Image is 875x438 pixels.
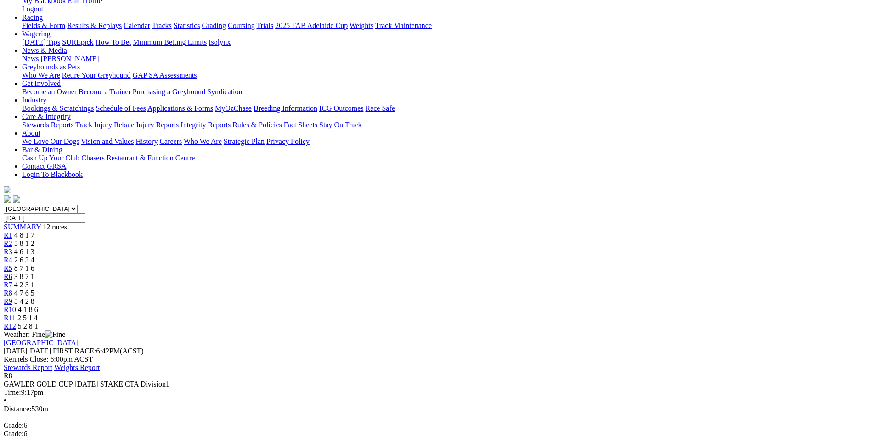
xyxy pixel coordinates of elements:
a: [PERSON_NAME] [40,55,99,63]
div: 6 [4,430,871,438]
a: Login To Blackbook [22,171,83,178]
a: Strategic Plan [224,137,265,145]
a: Fields & Form [22,22,65,29]
a: Get Involved [22,80,61,87]
span: 4 2 3 1 [14,281,34,289]
a: Weights Report [54,364,100,371]
a: Racing [22,13,43,21]
span: 2 5 1 4 [17,314,38,322]
span: Distance: [4,405,31,413]
span: Grade: [4,430,24,438]
span: 5 8 1 2 [14,239,34,247]
a: Minimum Betting Limits [133,38,207,46]
a: Track Injury Rebate [75,121,134,129]
a: R11 [4,314,16,322]
a: R12 [4,322,16,330]
span: 4 1 8 6 [18,306,38,313]
a: MyOzChase [215,104,252,112]
div: GAWLER GOLD CUP [DATE] STAKE CTA Division1 [4,380,871,388]
span: 6:42PM(ACST) [53,347,144,355]
a: R2 [4,239,12,247]
a: Trials [256,22,273,29]
div: News & Media [22,55,871,63]
a: Logout [22,5,43,13]
a: Results & Replays [67,22,122,29]
a: About [22,129,40,137]
a: Contact GRSA [22,162,66,170]
a: [GEOGRAPHIC_DATA] [4,339,79,347]
a: [DATE] Tips [22,38,60,46]
span: R8 [4,372,12,380]
a: Care & Integrity [22,113,71,120]
a: Retire Your Greyhound [62,71,131,79]
a: Race Safe [365,104,395,112]
span: Time: [4,388,21,396]
a: Bookings & Scratchings [22,104,94,112]
a: Fact Sheets [284,121,317,129]
a: Who We Are [22,71,60,79]
a: R8 [4,289,12,297]
a: How To Bet [96,38,131,46]
span: 3 8 7 1 [14,273,34,280]
div: Greyhounds as Pets [22,71,871,80]
a: News & Media [22,46,67,54]
a: Calendar [124,22,150,29]
a: ICG Outcomes [319,104,363,112]
a: History [135,137,158,145]
span: 4 8 1 7 [14,231,34,239]
img: twitter.svg [13,195,20,203]
span: [DATE] [4,347,51,355]
span: [DATE] [4,347,28,355]
a: R4 [4,256,12,264]
span: 4 6 1 3 [14,248,34,256]
a: SUREpick [62,38,93,46]
a: Injury Reports [136,121,179,129]
a: News [22,55,39,63]
img: logo-grsa-white.png [4,186,11,193]
a: Industry [22,96,46,104]
div: Wagering [22,38,871,46]
a: Greyhounds as Pets [22,63,80,71]
span: 12 races [43,223,67,231]
span: 2 6 3 4 [14,256,34,264]
a: R7 [4,281,12,289]
a: Stay On Track [319,121,361,129]
a: Careers [159,137,182,145]
a: R3 [4,248,12,256]
a: Grading [202,22,226,29]
a: Privacy Policy [266,137,310,145]
a: R6 [4,273,12,280]
a: Applications & Forms [147,104,213,112]
a: Isolynx [209,38,231,46]
span: 5 4 2 8 [14,297,34,305]
span: FIRST RACE: [53,347,96,355]
span: R10 [4,306,16,313]
a: Track Maintenance [375,22,432,29]
span: Grade: [4,421,24,429]
img: Fine [45,330,65,339]
span: R5 [4,264,12,272]
a: Integrity Reports [181,121,231,129]
a: R9 [4,297,12,305]
a: R1 [4,231,12,239]
span: 5 2 8 1 [18,322,38,330]
a: SUMMARY [4,223,41,231]
span: • [4,397,6,404]
a: Chasers Restaurant & Function Centre [81,154,195,162]
a: Schedule of Fees [96,104,146,112]
a: Weights [350,22,373,29]
div: Get Involved [22,88,871,96]
a: We Love Our Dogs [22,137,79,145]
img: facebook.svg [4,195,11,203]
div: 6 [4,421,871,430]
a: GAP SA Assessments [133,71,197,79]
